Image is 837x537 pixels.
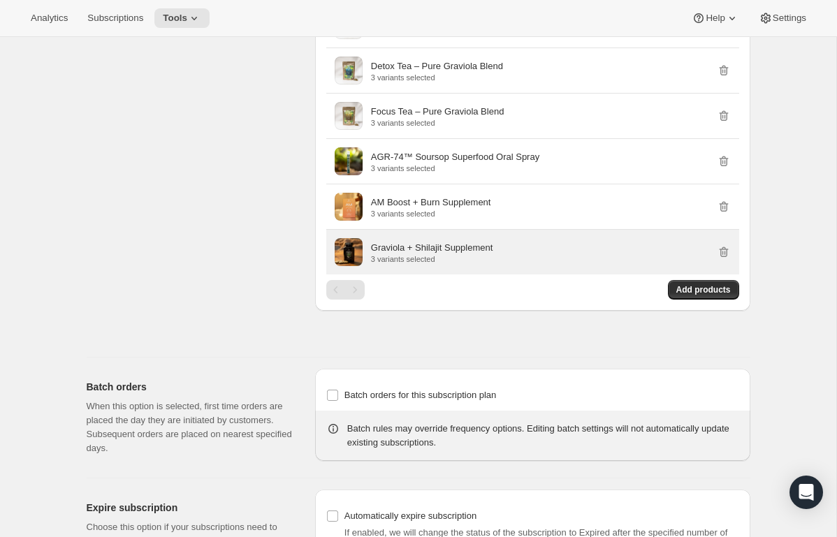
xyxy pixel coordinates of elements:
[335,193,363,221] img: AM Boost + Burn Supplement
[87,13,143,24] span: Subscriptions
[344,510,476,521] span: Automatically expire subscription
[87,501,293,515] h2: Expire subscription
[371,209,491,218] p: 3 variants selected
[163,13,187,24] span: Tools
[371,255,493,263] p: 3 variants selected
[326,280,365,300] nav: Pagination
[683,8,747,28] button: Help
[335,238,363,266] img: Graviola + Shilajit Supplement
[79,8,152,28] button: Subscriptions
[706,13,725,24] span: Help
[347,422,739,450] div: Batch rules may override frequency options. Editing batch settings will not automatically update ...
[371,73,503,82] p: 3 variants selected
[22,8,76,28] button: Analytics
[371,164,539,172] p: 3 variants selected
[335,147,363,175] img: AGR-74™ Soursop Superfood Oral Spray
[773,13,806,24] span: Settings
[371,119,504,127] p: 3 variants selected
[31,13,68,24] span: Analytics
[335,102,363,130] img: Focus Tea – Pure Graviola Blend
[87,399,293,455] p: When this option is selected, first time orders are placed the day they are initiated by customer...
[668,280,739,300] button: Add products
[87,380,293,394] h2: Batch orders
[789,476,823,509] div: Open Intercom Messenger
[676,284,731,295] span: Add products
[371,150,539,164] p: AGR-74™ Soursop Superfood Oral Spray
[371,196,491,209] p: AM Boost + Burn Supplement
[344,390,497,400] span: Batch orders for this subscription plan
[371,241,493,255] p: Graviola + Shilajit Supplement
[750,8,815,28] button: Settings
[371,59,503,73] p: Detox Tea – Pure Graviola Blend
[154,8,210,28] button: Tools
[371,105,504,119] p: Focus Tea – Pure Graviola Blend
[335,57,363,84] img: Detox Tea – Pure Graviola Blend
